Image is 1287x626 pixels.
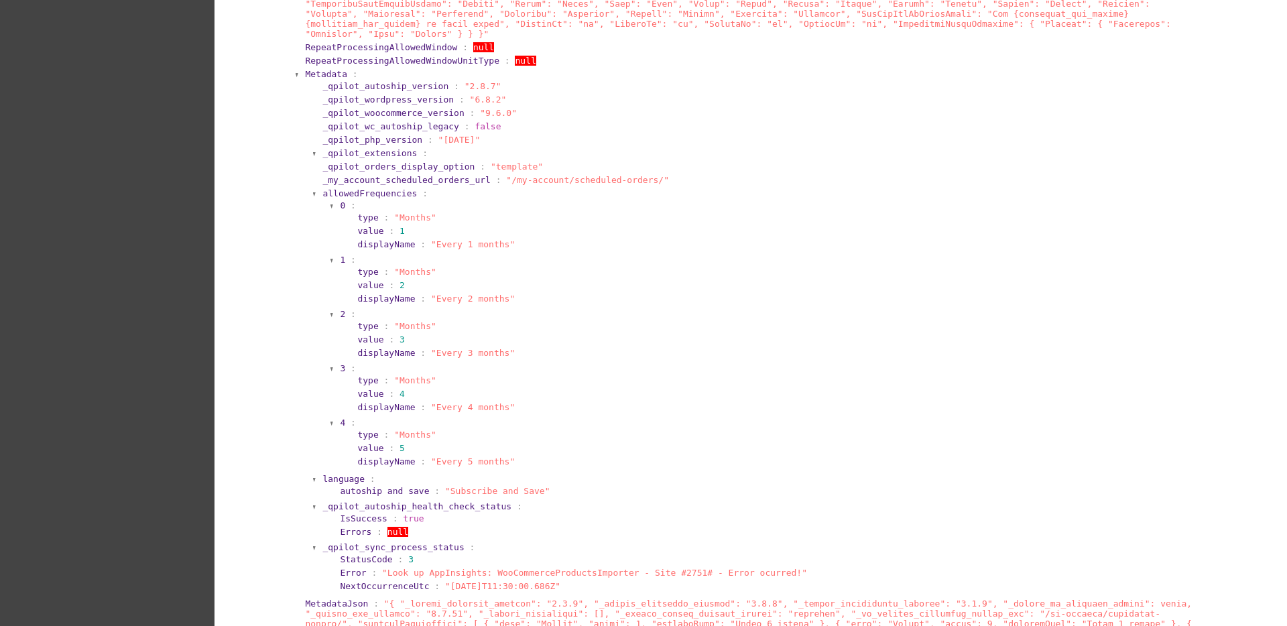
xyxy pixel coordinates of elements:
span: : [384,267,389,277]
span: : [465,121,470,131]
span: displayName [357,402,415,412]
span: : [463,42,468,52]
span: : [420,402,426,412]
span: : [420,239,426,249]
span: : [389,334,394,345]
span: : [351,363,356,373]
span: 2 [400,280,405,290]
span: : [373,599,379,609]
span: type [357,375,378,385]
span: : [393,513,398,523]
span: : [505,56,510,66]
span: "Months" [394,212,436,223]
span: : [428,135,433,145]
span: null [515,56,536,66]
span: : [480,162,485,172]
span: value [357,334,383,345]
span: displayName [357,348,415,358]
span: : [353,69,358,79]
span: : [377,527,382,537]
span: type [357,267,378,277]
span: _qpilot_wc_autoship_legacy [322,121,459,131]
span: : [384,321,389,331]
span: 4 [400,389,405,399]
span: _qpilot_autoship_health_check_status [322,501,511,511]
span: 4 [340,418,345,428]
span: : [351,200,356,210]
span: : [422,148,428,158]
span: : [351,309,356,319]
span: "/my-account/scheduled-orders/" [506,175,669,185]
span: 5 [400,443,405,453]
span: value [357,389,383,399]
span: : [389,443,394,453]
span: "Subscribe and Save" [445,486,550,496]
span: 3 [400,334,405,345]
span: "Look up AppInsights: WooCommerceProductsImporter - Site #2751# - Error ocurred!" [382,568,807,578]
span: : [389,280,394,290]
span: "6.8.2" [470,95,507,105]
span: "Every 2 months" [431,294,515,304]
span: language [322,474,365,484]
span: "template" [491,162,543,172]
span: : [351,418,356,428]
span: : [459,95,465,105]
span: : [384,430,389,440]
span: autoship and save [340,486,429,496]
span: "Months" [394,267,436,277]
span: false [475,121,501,131]
span: : [470,108,475,118]
span: "9.6.0" [480,108,517,118]
span: IsSuccess [340,513,387,523]
span: "Every 5 months" [431,456,515,466]
span: NextOccurrenceUtc [340,581,429,591]
span: Error [340,568,366,578]
span: 3 [340,363,345,373]
span: Errors [340,527,371,537]
span: value [357,280,383,290]
span: "2.8.7" [465,81,501,91]
span: _qpilot_php_version [322,135,422,145]
span: : [389,389,394,399]
span: 0 [340,200,345,210]
span: allowedFrequencies [322,188,417,198]
span: : [398,554,404,564]
span: : [420,348,426,358]
span: null [473,42,494,52]
span: type [357,212,378,223]
span: _qpilot_autoship_version [322,81,448,91]
span: true [403,513,424,523]
span: : [420,294,426,304]
span: type [357,430,378,440]
span: : [496,175,501,185]
span: value [357,226,383,236]
span: : [434,486,440,496]
span: "Months" [394,375,436,385]
span: value [357,443,383,453]
span: : [370,474,375,484]
span: : [384,375,389,385]
span: _qpilot_extensions [322,148,417,158]
span: 2 [340,309,345,319]
span: StatusCode [340,554,392,564]
span: : [389,226,394,236]
span: RepeatProcessingAllowedWindowUnitType [305,56,499,66]
span: "[DATE]" [438,135,481,145]
span: _qpilot_woocommerce_version [322,108,464,118]
span: type [357,321,378,331]
span: displayName [357,294,415,304]
span: 1 [340,255,345,265]
span: : [384,212,389,223]
span: _qpilot_orders_display_option [322,162,475,172]
span: displayName [357,239,415,249]
span: : [454,81,459,91]
span: "Every 3 months" [431,348,515,358]
span: : [371,568,377,578]
span: : [420,456,426,466]
span: "Every 1 months" [431,239,515,249]
span: "Every 4 months" [431,402,515,412]
span: 3 [408,554,414,564]
span: _qpilot_sync_process_status [322,542,464,552]
span: : [434,581,440,591]
span: Metadata [305,69,347,79]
